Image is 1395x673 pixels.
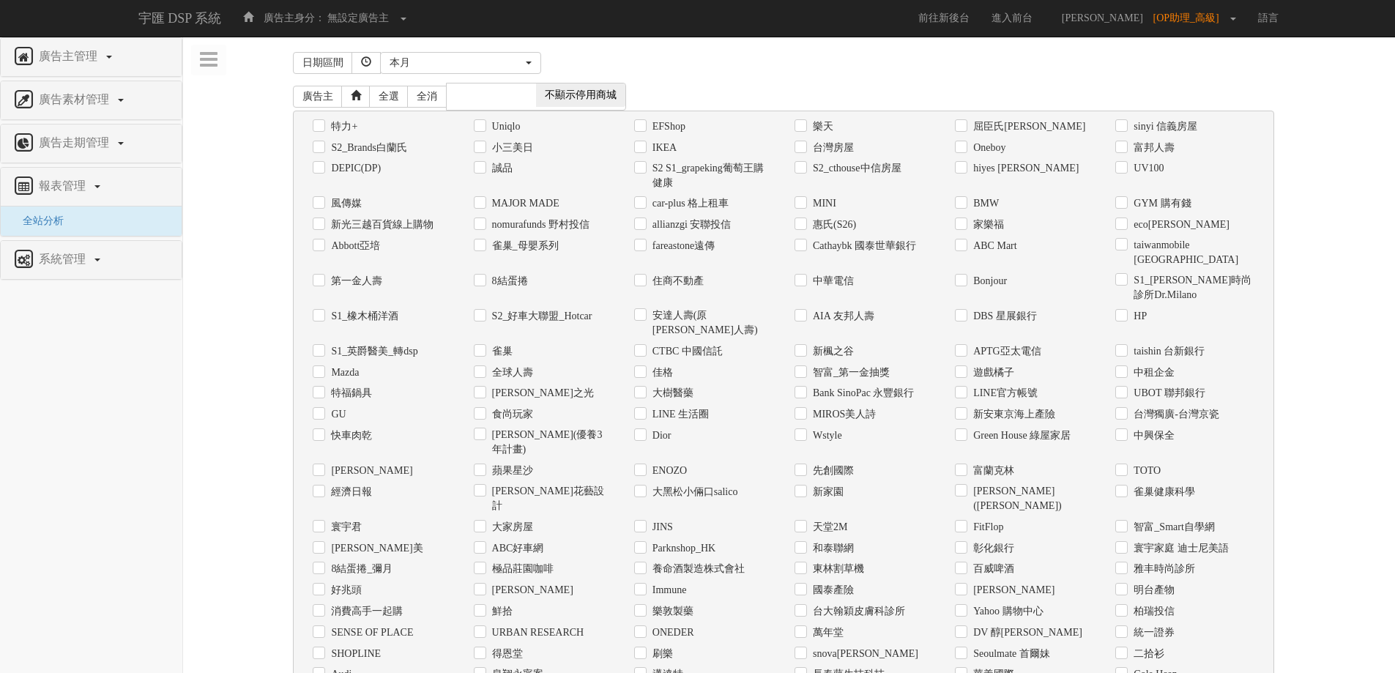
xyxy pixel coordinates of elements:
label: 先創國際 [809,464,854,478]
label: taishin 台新銀行 [1130,344,1205,359]
label: DBS 星展銀行 [970,309,1037,324]
label: 大家房屋 [488,520,533,535]
label: 特福鍋具 [327,386,372,401]
label: 百威啤酒 [970,562,1014,576]
span: [OP助理_高級] [1153,12,1227,23]
label: GU [327,407,346,422]
label: 柏瑞投信 [1130,604,1175,619]
label: Uniqlo [488,119,521,134]
label: Cathaybk 國泰世華銀行 [809,239,916,253]
label: ABC好車網 [488,541,544,556]
label: FitFlop [970,520,1003,535]
label: 智富_第一金抽獎 [809,365,890,380]
label: 東林割草機 [809,562,864,576]
label: [PERSON_NAME]美 [327,541,423,556]
label: 住商不動產 [649,274,704,289]
label: car-plus 格上租車 [649,196,729,211]
a: 系統管理 [12,248,171,272]
label: Oneboy [970,141,1005,155]
label: [PERSON_NAME] [488,583,573,598]
label: ABC Mart [970,239,1017,253]
label: S2_cthouse中信房屋 [809,161,901,176]
label: 寰宇家庭 迪士尼美語 [1130,541,1229,556]
label: nomurafunds 野村投信 [488,217,589,232]
label: MINI [809,196,836,211]
label: 台大翰穎皮膚科診所 [809,604,905,619]
label: IKEA [649,141,677,155]
label: 雀巢 [488,344,513,359]
label: 新家園 [809,485,844,499]
span: 廣告素材管理 [35,93,116,105]
label: Dior [649,428,672,443]
label: EFShop [649,119,685,134]
a: 全選 [369,86,409,108]
label: 安達人壽(原[PERSON_NAME]人壽) [649,308,773,338]
label: 經濟日報 [327,485,372,499]
label: 遊戲橘子 [970,365,1014,380]
label: 消費高手一起購 [327,604,403,619]
label: 屈臣氏[PERSON_NAME] [970,119,1085,134]
label: [PERSON_NAME] [970,583,1054,598]
label: 快車肉乾 [327,428,372,443]
label: Parknshop_HK [649,541,715,556]
label: MAJOR MADE [488,196,559,211]
a: 廣告主管理 [12,45,171,69]
label: S1_英爵醫美_轉dsp [327,344,417,359]
span: 報表管理 [35,179,93,192]
label: 天堂2M [809,520,847,535]
label: SENSE ОF PLACE [327,625,413,640]
label: 樂敦製藥 [649,604,693,619]
label: 食尚玩家 [488,407,533,422]
label: JINS [649,520,673,535]
div: 本月 [390,56,523,70]
label: BMW [970,196,999,211]
label: S2_好車大聯盟_Hotcar [488,309,592,324]
label: allianzgi 安聯投信 [649,217,732,232]
label: 新楓之谷 [809,344,854,359]
label: 8結蛋捲_彌月 [327,562,393,576]
label: [PERSON_NAME] [327,464,412,478]
label: UBOT 聯邦銀行 [1130,386,1205,401]
label: 蘋果星沙 [488,464,533,478]
label: sinyi 信義房屋 [1130,119,1197,134]
label: Bonjour [970,274,1007,289]
label: Abbott亞培 [327,239,380,253]
label: 中華電信 [809,274,854,289]
a: 全站分析 [12,215,64,226]
label: SHOPLINE [327,647,381,661]
label: Green House 綠屋家居 [970,428,1071,443]
a: 廣告素材管理 [12,89,171,112]
label: 新安東京海上產險 [970,407,1055,422]
label: 智富_Smart自學網 [1130,520,1214,535]
label: TOTO [1130,464,1161,478]
label: fareastone遠傳 [649,239,715,253]
label: 新光三越百貨線上購物 [327,217,434,232]
label: CTBC 中國信託 [649,344,723,359]
span: 廣告走期管理 [35,136,116,149]
label: [PERSON_NAME]之光 [488,386,594,401]
a: 全消 [407,86,447,108]
label: ONEDER [649,625,694,640]
span: 廣告主身分： [264,12,325,23]
label: [PERSON_NAME](優養3年計畫) [488,428,612,457]
label: 台灣房屋 [809,141,854,155]
label: 二拾衫 [1130,647,1164,661]
label: 中興保全 [1130,428,1175,443]
label: 極品莊園咖啡 [488,562,554,576]
label: 養命酒製造株式會社 [649,562,745,576]
label: S2_Brands白蘭氏 [327,141,406,155]
label: 雀巢_母嬰系列 [488,239,559,253]
label: 富蘭克林 [970,464,1014,478]
label: S1_橡木桶洋酒 [327,309,398,324]
label: Mazda [327,365,359,380]
label: 小三美日 [488,141,533,155]
label: DV 醇[PERSON_NAME] [970,625,1082,640]
span: 不顯示停用商城 [536,83,625,107]
label: 全球人壽 [488,365,533,380]
label: 惠氏(S26) [809,217,856,232]
label: Seoulmate 首爾妹 [970,647,1050,661]
label: 寰宇君 [327,520,362,535]
span: 廣告主管理 [35,50,105,62]
label: 樂天 [809,119,833,134]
